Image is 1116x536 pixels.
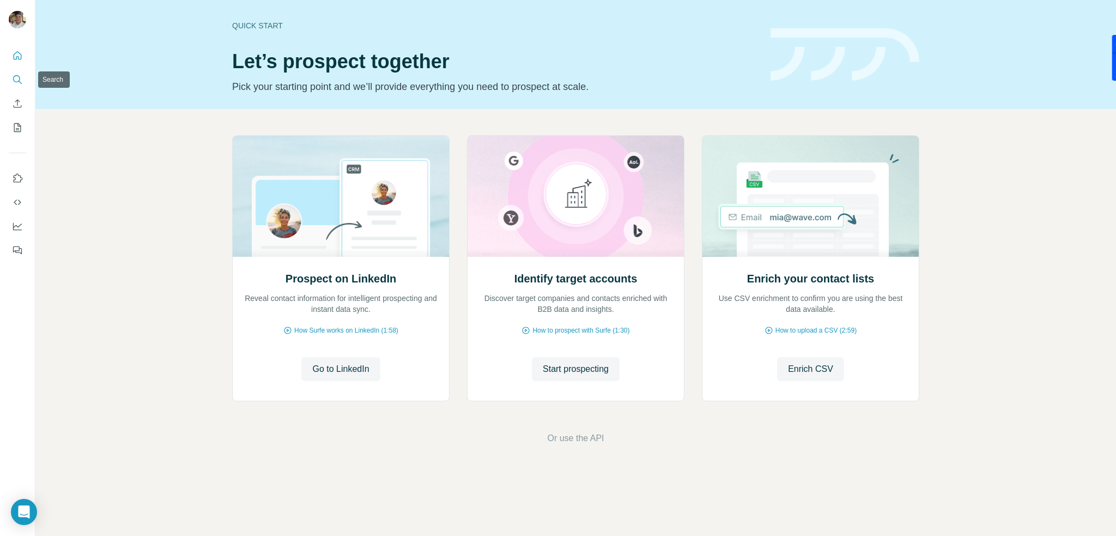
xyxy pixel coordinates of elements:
[9,168,26,188] button: Use Surfe on LinkedIn
[286,271,396,286] h2: Prospect on LinkedIn
[312,363,369,376] span: Go to LinkedIn
[467,136,684,257] img: Identify target accounts
[232,79,757,94] p: Pick your starting point and we’ll provide everything you need to prospect at scale.
[9,46,26,65] button: Quick start
[232,51,757,73] h1: Let’s prospect together
[9,240,26,260] button: Feedback
[532,326,629,335] span: How to prospect with Surfe (1:30)
[294,326,398,335] span: How Surfe works on LinkedIn (1:58)
[11,499,37,525] div: Open Intercom Messenger
[543,363,609,376] span: Start prospecting
[747,271,874,286] h2: Enrich your contact lists
[532,357,620,381] button: Start prospecting
[9,11,26,28] img: Avatar
[9,118,26,137] button: My lists
[9,216,26,236] button: Dashboard
[232,20,757,31] div: Quick start
[9,192,26,212] button: Use Surfe API
[547,432,604,445] button: Or use the API
[301,357,380,381] button: Go to LinkedIn
[775,326,857,335] span: How to upload a CSV (2:59)
[777,357,844,381] button: Enrich CSV
[9,70,26,89] button: Search
[232,136,450,257] img: Prospect on LinkedIn
[788,363,833,376] span: Enrich CSV
[713,293,908,315] p: Use CSV enrichment to confirm you are using the best data available.
[771,28,919,81] img: banner
[9,94,26,113] button: Enrich CSV
[702,136,919,257] img: Enrich your contact lists
[514,271,638,286] h2: Identify target accounts
[478,293,673,315] p: Discover target companies and contacts enriched with B2B data and insights.
[244,293,438,315] p: Reveal contact information for intelligent prospecting and instant data sync.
